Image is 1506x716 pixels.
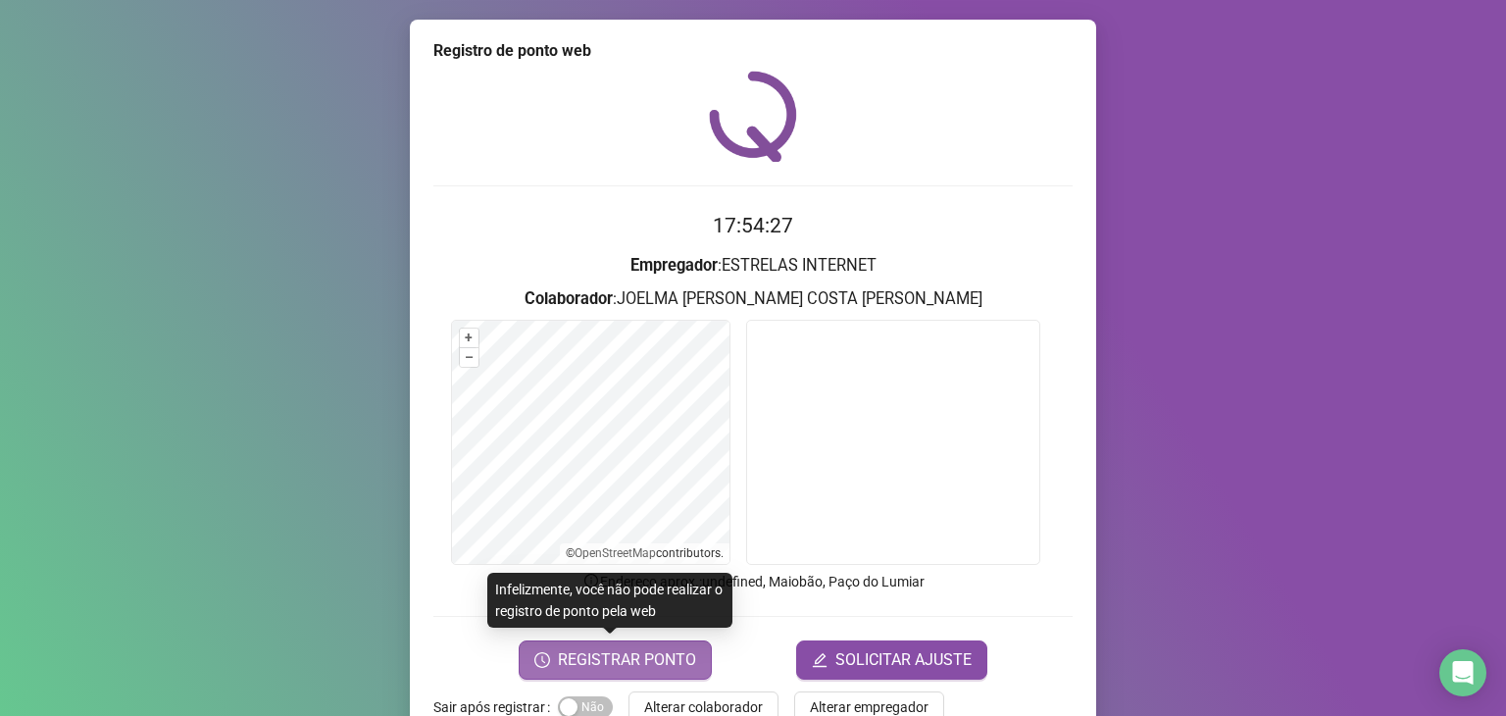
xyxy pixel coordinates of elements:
[433,286,1073,312] h3: : JOELMA [PERSON_NAME] COSTA [PERSON_NAME]
[534,652,550,668] span: clock-circle
[519,640,712,680] button: REGISTRAR PONTO
[630,256,718,275] strong: Empregador
[835,648,972,672] span: SOLICITAR AJUSTE
[575,546,656,560] a: OpenStreetMap
[433,253,1073,279] h3: : ESTRELAS INTERNET
[812,652,828,668] span: edit
[1439,649,1486,696] div: Open Intercom Messenger
[796,640,987,680] button: editSOLICITAR AJUSTE
[460,329,478,347] button: +
[433,39,1073,63] div: Registro de ponto web
[558,648,696,672] span: REGISTRAR PONTO
[525,289,613,308] strong: Colaborador
[713,214,793,237] time: 17:54:27
[487,573,732,628] div: Infelizmente, você não pode realizar o registro de ponto pela web
[566,546,724,560] li: © contributors.
[460,348,478,367] button: –
[433,571,1073,592] p: Endereço aprox. : undefined, Maiobão, Paço do Lumiar
[709,71,797,162] img: QRPoint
